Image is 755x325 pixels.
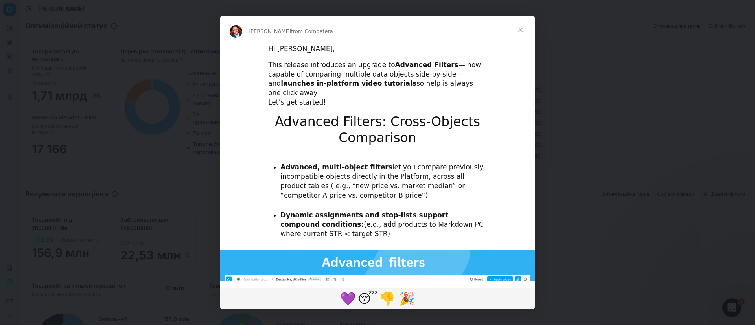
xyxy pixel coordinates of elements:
span: 1 reaction [377,289,397,308]
div: This release introduces an upgrade to — now capable of comparing multiple data objects side-by-si... [268,61,487,107]
span: 🎉 [399,291,415,306]
span: 👎 [379,291,395,306]
span: sleeping reaction [358,289,377,308]
span: Close [506,16,535,44]
span: 💜 [340,291,356,306]
span: 😴 [358,291,378,306]
b: launches in-platform video tutorials [281,79,416,87]
li: (e.g., add products to Markdown PC where current STR < target STR) [280,211,487,239]
span: from Competera [291,28,333,34]
div: Hi [PERSON_NAME], [268,44,487,54]
b: Advanced Filters [395,61,459,69]
h1: Advanced Filters: Cross-Objects Comparison [268,114,487,151]
li: let you compare previously incompatible objects directly in the Platform, across all product tabl... [280,163,487,200]
b: Advanced, multi-object filters [280,163,392,171]
span: purple heart reaction [338,289,358,308]
b: Dynamic assignments and stop-lists support compound conditions: [280,211,448,228]
span: tada reaction [397,289,417,308]
span: [PERSON_NAME] [249,28,291,34]
img: Profile image for Dmitriy [230,25,242,38]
